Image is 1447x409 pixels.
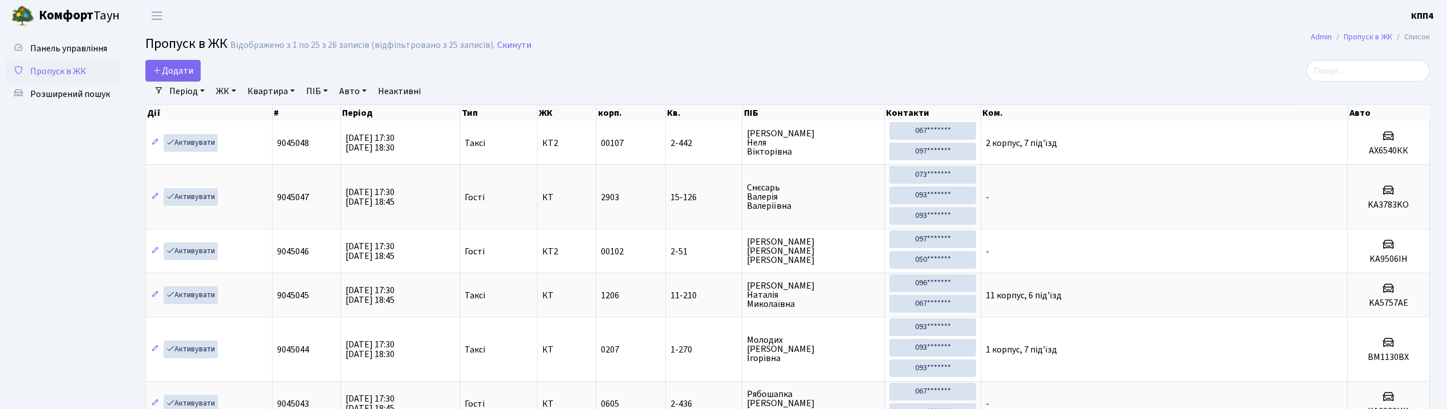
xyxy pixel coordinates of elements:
span: КТ [542,345,592,354]
th: Ком. [981,105,1348,121]
th: корп. [597,105,666,121]
span: 15-126 [670,193,738,202]
li: Список [1392,31,1430,43]
a: Активувати [164,286,218,304]
th: Кв. [666,105,743,121]
a: Авто [335,82,371,101]
th: Контакти [885,105,981,121]
h5: BM1130BX [1352,352,1425,363]
span: Гості [465,247,485,256]
input: Пошук... [1306,60,1430,82]
span: 00102 [601,245,624,258]
a: Активувати [164,188,218,206]
span: [DATE] 17:30 [DATE] 18:30 [346,338,395,361]
span: [PERSON_NAME] Наталія Миколаївна [747,281,880,309]
button: Переключити навігацію [143,6,171,25]
span: Додати [153,64,193,77]
a: Скинути [497,40,531,51]
span: КТ2 [542,139,592,148]
th: ПІБ [743,105,885,121]
span: КТ [542,291,592,300]
span: Гості [465,193,485,202]
span: 2-436 [670,399,738,408]
span: Молодих [PERSON_NAME] Ігорівна [747,335,880,363]
span: - [986,245,989,258]
span: 9045044 [277,343,309,356]
span: 2-51 [670,247,738,256]
span: 11-210 [670,291,738,300]
span: Пропуск в ЖК [30,65,86,78]
img: logo.png [11,5,34,27]
a: Неактивні [373,82,425,101]
span: 9045045 [277,289,309,302]
span: Гості [465,399,485,408]
span: [DATE] 17:30 [DATE] 18:30 [346,132,395,154]
th: Тип [461,105,538,121]
span: [DATE] 17:30 [DATE] 18:45 [346,186,395,208]
h5: АХ6540КК [1352,145,1425,156]
h5: KA3783KO [1352,200,1425,210]
span: Таксі [465,291,485,300]
span: 11 корпус, 6 під'їзд [986,289,1062,302]
a: Період [165,82,209,101]
a: Розширений пошук [6,83,120,106]
a: Активувати [164,134,218,152]
span: 0207 [601,343,619,356]
span: КТ [542,399,592,408]
a: ЖК [212,82,241,101]
nav: breadcrumb [1294,25,1447,49]
a: Панель управління [6,37,120,60]
span: Снєсарь Валерія Валеріївна [747,183,880,210]
a: Квартира [243,82,299,101]
a: Активувати [164,341,218,358]
span: Таксі [465,139,485,148]
h5: KA9506IH [1352,254,1425,265]
span: 2 корпус, 7 під'їзд [986,137,1057,149]
th: Дії [146,105,273,121]
a: Пропуск в ЖК [1344,31,1392,43]
a: Пропуск в ЖК [6,60,120,83]
span: 1-270 [670,345,738,354]
span: 9045048 [277,137,309,149]
th: Авто [1348,105,1430,121]
span: Пропуск в ЖК [145,34,227,54]
span: Розширений пошук [30,88,110,100]
th: # [273,105,341,121]
span: Панель управління [30,42,107,55]
span: [DATE] 17:30 [DATE] 18:45 [346,240,395,262]
span: 2-442 [670,139,738,148]
span: [PERSON_NAME] [PERSON_NAME] [PERSON_NAME] [747,237,880,265]
span: КТ2 [542,247,592,256]
span: - [986,191,989,204]
h5: KA5757AE [1352,298,1425,309]
a: Додати [145,60,201,82]
span: 2903 [601,191,619,204]
th: Період [341,105,461,121]
b: Комфорт [39,6,94,25]
a: Активувати [164,242,218,260]
span: [DATE] 17:30 [DATE] 18:45 [346,284,395,306]
span: 9045047 [277,191,309,204]
span: 9045046 [277,245,309,258]
span: Таксі [465,345,485,354]
a: Admin [1311,31,1332,43]
span: 00107 [601,137,624,149]
span: КТ [542,193,592,202]
div: Відображено з 1 по 25 з 26 записів (відфільтровано з 25 записів). [230,40,495,51]
span: 1 корпус, 7 під'їзд [986,343,1057,356]
th: ЖК [538,105,597,121]
a: КПП4 [1411,9,1433,23]
span: Таун [39,6,120,26]
a: ПІБ [302,82,332,101]
span: 1206 [601,289,619,302]
b: КПП4 [1411,10,1433,22]
span: [PERSON_NAME] Неля Вікторівна [747,129,880,156]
